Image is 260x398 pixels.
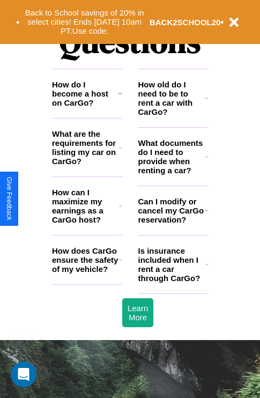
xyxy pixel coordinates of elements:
h3: How do I become a host on CarGo? [52,80,118,107]
h3: What documents do I need to provide when renting a car? [138,138,206,175]
h3: What are the requirements for listing my car on CarGo? [52,129,119,166]
b: BACK2SCHOOL20 [150,18,221,27]
h3: Is insurance included when I rent a car through CarGo? [138,246,205,283]
h3: How old do I need to be to rent a car with CarGo? [138,80,205,116]
button: Back to School savings of 20% in select cities! Ends [DATE] 10am PT.Use code: [20,5,150,39]
h3: Can I modify or cancel my CarGo reservation? [138,197,205,224]
h3: How does CarGo ensure the safety of my vehicle? [52,246,119,274]
button: Learn More [122,298,153,327]
div: Give Feedback [5,177,13,220]
h3: How can I maximize my earnings as a CarGo host? [52,188,119,224]
iframe: Intercom live chat [11,362,36,387]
